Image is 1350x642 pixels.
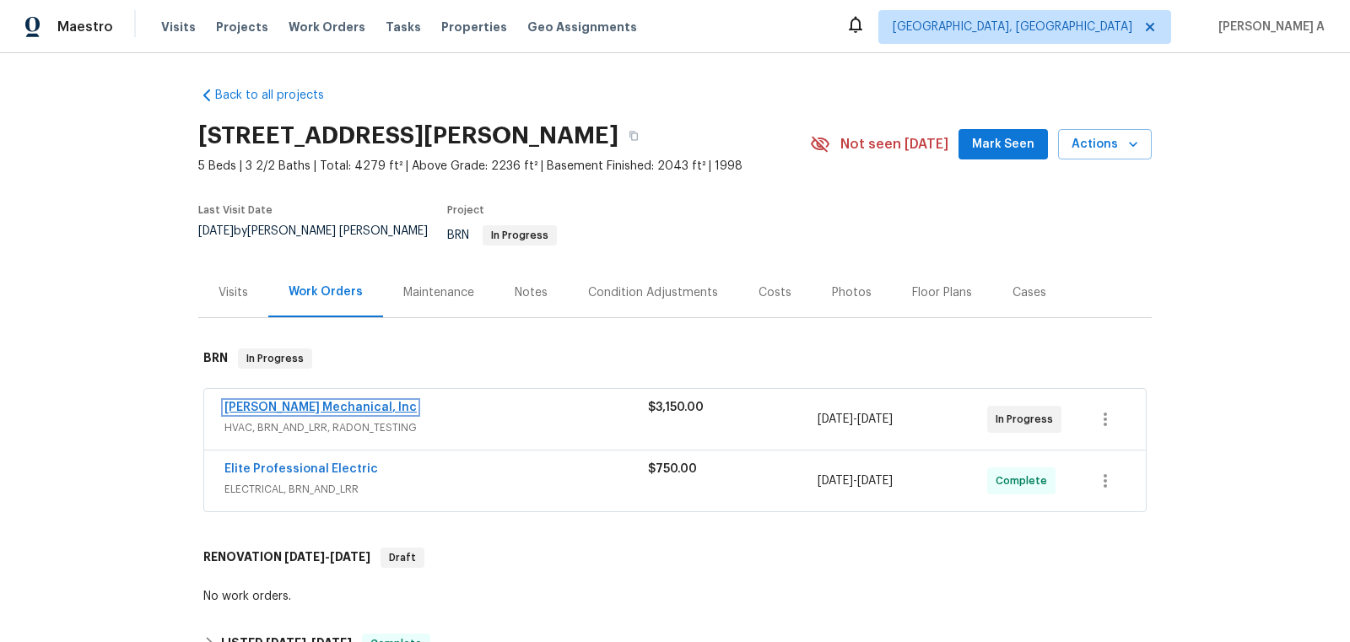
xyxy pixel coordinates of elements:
span: Maestro [57,19,113,35]
span: [DATE] [857,475,893,487]
div: Visits [219,284,248,301]
span: Draft [382,549,423,566]
span: $3,150.00 [648,402,704,413]
span: Work Orders [289,19,365,35]
span: Mark Seen [972,134,1034,155]
h6: RENOVATION [203,548,370,568]
button: Actions [1058,129,1152,160]
div: Notes [515,284,548,301]
span: BRN [447,229,557,241]
span: Geo Assignments [527,19,637,35]
span: Projects [216,19,268,35]
span: [DATE] [330,551,370,563]
span: - [818,472,893,489]
span: $750.00 [648,463,697,475]
div: Floor Plans [912,284,972,301]
div: Costs [759,284,791,301]
span: [PERSON_NAME] A [1212,19,1325,35]
span: In Progress [240,350,310,367]
span: [DATE] [198,225,234,237]
span: HVAC, BRN_AND_LRR, RADON_TESTING [224,419,648,436]
div: BRN In Progress [198,332,1152,386]
button: Copy Address [618,121,649,151]
a: [PERSON_NAME] Mechanical, Inc [224,402,417,413]
span: Not seen [DATE] [840,136,948,153]
span: [DATE] [818,475,853,487]
span: ELECTRICAL, BRN_AND_LRR [224,481,648,498]
span: Visits [161,19,196,35]
span: Properties [441,19,507,35]
span: - [818,411,893,428]
span: - [284,551,370,563]
span: Project [447,205,484,215]
span: In Progress [996,411,1060,428]
span: Actions [1072,134,1138,155]
div: Work Orders [289,283,363,300]
div: Maintenance [403,284,474,301]
span: 5 Beds | 3 2/2 Baths | Total: 4279 ft² | Above Grade: 2236 ft² | Basement Finished: 2043 ft² | 1998 [198,158,810,175]
a: Elite Professional Electric [224,463,378,475]
div: by [PERSON_NAME] [PERSON_NAME] [198,225,447,257]
span: [DATE] [284,551,325,563]
span: [DATE] [857,413,893,425]
span: [DATE] [818,413,853,425]
span: Tasks [386,21,421,33]
div: Cases [1012,284,1046,301]
span: Last Visit Date [198,205,273,215]
a: Back to all projects [198,87,360,104]
div: RENOVATION [DATE]-[DATE]Draft [198,531,1152,585]
span: Complete [996,472,1054,489]
button: Mark Seen [958,129,1048,160]
span: [GEOGRAPHIC_DATA], [GEOGRAPHIC_DATA] [893,19,1132,35]
h2: [STREET_ADDRESS][PERSON_NAME] [198,127,618,144]
span: In Progress [484,230,555,240]
div: No work orders. [203,588,1147,605]
div: Condition Adjustments [588,284,718,301]
h6: BRN [203,348,228,369]
div: Photos [832,284,872,301]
